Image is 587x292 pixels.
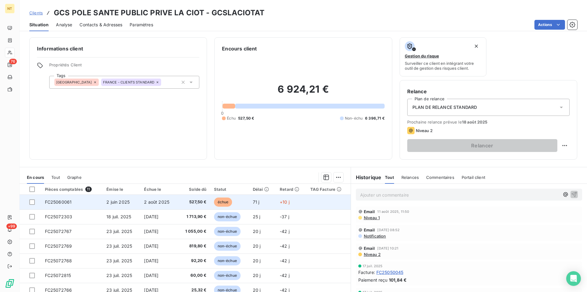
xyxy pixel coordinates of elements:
span: FC25072815 [45,273,71,278]
span: 1 055,00 € [181,228,207,235]
button: Actions [534,20,565,30]
span: 60,00 € [181,272,207,279]
h6: Relance [407,88,570,95]
span: Situation [29,22,49,28]
span: 527,50 € [238,116,254,121]
span: 20 j [253,273,261,278]
a: Clients [29,10,43,16]
button: Gestion du risqueSurveiller ce client en intégrant votre outil de gestion des risques client. [400,37,487,76]
span: 11 [85,187,91,192]
span: [DATE] [144,273,158,278]
span: 23 juil. 2025 [106,229,132,234]
span: 23 juil. 2025 [106,273,132,278]
span: Gestion du risque [405,54,439,58]
span: 101,84 € [389,277,407,283]
div: Pièces comptables [45,187,99,192]
span: FC25072767 [45,229,72,234]
span: Relances [401,175,419,180]
span: -37 j [280,214,289,219]
span: 2 août 2025 [144,199,169,205]
span: [GEOGRAPHIC_DATA] [56,80,92,84]
span: 23 juil. 2025 [106,243,132,249]
span: non-échue [214,256,241,265]
span: [DATE] 10:21 [377,246,398,250]
span: -42 j [280,273,290,278]
div: Délai [253,187,273,192]
span: non-échue [214,271,241,280]
span: 1 713,90 € [181,214,207,220]
span: Tout [385,175,394,180]
div: NT [5,4,15,13]
span: FRANCE - CLIENTS STANDARD [103,80,155,84]
span: Clients [29,10,43,15]
span: 76 [9,59,17,64]
span: Niveau 2 [363,252,381,257]
span: FC25072769 [45,243,72,249]
span: non-échue [214,212,241,221]
span: Email [364,227,375,232]
span: 92,20 € [181,258,207,264]
span: [DATE] [144,229,158,234]
span: 20 j [253,243,261,249]
span: 20 j [253,258,261,263]
div: Échue le [144,187,174,192]
span: -42 j [280,243,290,249]
h6: Historique [351,174,382,181]
span: Facture : [358,269,375,275]
div: Émise le [106,187,137,192]
span: Notification [363,234,386,238]
span: [DATE] [144,214,158,219]
span: Surveiller ce client en intégrant votre outil de gestion des risques client. [405,61,482,71]
span: FC25072303 [45,214,72,219]
span: non-échue [214,227,241,236]
span: Portail client [462,175,485,180]
span: Niveau 1 [363,215,380,220]
span: échue [214,198,232,207]
span: 18 juil. 2025 [106,214,131,219]
span: +10 j [280,199,290,205]
span: 20 j [253,229,261,234]
h3: GCS POLE SANTE PUBLIC PRIVE LA CIOT - GCSLACIOTAT [54,7,264,18]
span: Graphe [67,175,82,180]
span: Contacts & Adresses [79,22,122,28]
span: Échu [227,116,236,121]
div: Retard [280,187,303,192]
span: PLAN DE RELANCE STANDARD [412,104,477,110]
span: [DATE] [144,258,158,263]
span: [DATE] [144,243,158,249]
div: Open Intercom Messenger [566,271,581,286]
span: FC25072768 [45,258,72,263]
span: Paiement reçu [358,277,388,283]
h2: 6 924,21 € [222,83,384,102]
span: 0 [221,111,223,116]
a: 76 [5,60,14,70]
span: Niveau 2 [416,128,433,133]
span: 25 j [253,214,260,219]
span: Analyse [56,22,72,28]
span: [DATE] 08:52 [377,228,400,232]
span: FC25050045 [376,269,404,275]
span: 11 août 2025, 11:50 [377,210,409,213]
div: Statut [214,187,246,192]
span: -42 j [280,258,290,263]
span: 819,80 € [181,243,207,249]
span: -42 j [280,229,290,234]
span: Tout [51,175,60,180]
div: Solde dû [181,187,207,192]
span: Non-échu [345,116,363,121]
button: Relancer [407,139,557,152]
span: Commentaires [426,175,454,180]
span: 2 juin 2025 [106,199,130,205]
span: 71 j [253,199,260,205]
h6: Encours client [222,45,257,52]
span: 6 396,71 € [365,116,385,121]
span: non-échue [214,242,241,251]
span: Paramètres [130,22,153,28]
span: FC25060061 [45,199,72,205]
span: 527,50 € [181,199,207,205]
img: Logo LeanPay [5,279,15,288]
span: 17 juil. 2025 [363,264,383,268]
span: +99 [6,224,17,229]
span: Email [364,246,375,251]
span: 23 juil. 2025 [106,258,132,263]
